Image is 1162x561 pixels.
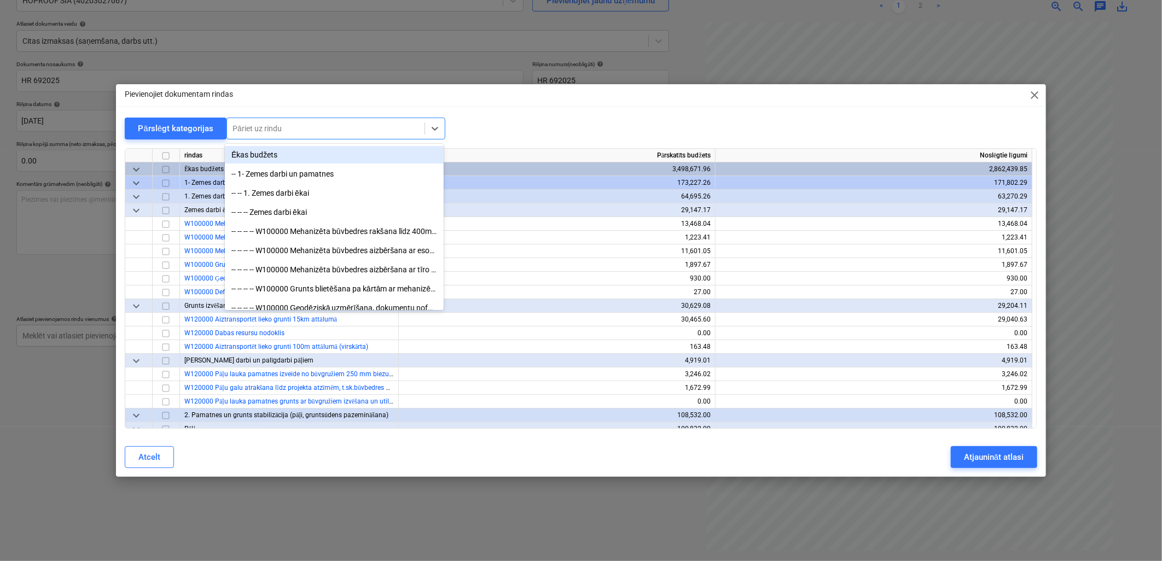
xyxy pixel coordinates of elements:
div: 0.00 [403,395,711,408]
div: -- -- -- -- W100000 Grunts blietēšana pa kārtām ar mehanizētām rokas blietēm pēc betonēšanas un h... [225,280,444,297]
div: 63,270.29 [720,190,1027,203]
span: Pāļi [184,425,195,433]
span: 2. Pamatnes un grunts stabilizācija (pāļi, gruntsūdens pazemināšana) [184,411,388,419]
span: Zemes darbi un palīgdarbi pāļiem [184,357,313,364]
div: 29,147.17 [403,203,711,217]
div: 3,498,671.96 [403,162,711,176]
div: 0.00 [720,326,1027,340]
div: 108,532.00 [720,408,1027,422]
span: keyboard_arrow_down [130,177,143,190]
span: Grunts izvēšana [184,302,231,309]
span: keyboard_arrow_down [130,354,143,367]
button: Atcelt [125,446,174,468]
div: -- -- -- Zemes darbi ēkai [225,203,444,221]
a: W100000 Deformācijas moduļa mērījums (būvbedres grunts pretestība) [184,288,396,296]
a: W120000 Pāļu galu atrakšana līdz projekta atzīmēm, t.sk.būvbedres apakšas planēšana, pielīdzināša... [184,384,527,391]
div: 163.48 [403,340,711,354]
div: Pārslēgt kategorijas [138,121,213,136]
div: 30,629.08 [403,299,711,313]
div: 108,532.00 [403,408,711,422]
p: Pievienojiet dokumentam rindas [125,89,233,100]
div: 0.00 [403,326,711,340]
span: keyboard_arrow_down [130,423,143,436]
div: -- -- 1. Zemes darbi ēkai [225,184,444,202]
div: 64,695.26 [403,190,711,203]
div: 1,897.67 [403,258,711,272]
a: W120000 Dabas resursu nodoklis [184,329,284,337]
span: 1. Zemes darbi ēkai [184,192,241,200]
div: 11,601.05 [720,244,1027,258]
div: 100,832.00 [403,422,711,436]
span: keyboard_arrow_down [130,204,143,217]
div: Atcelt [138,450,160,464]
span: keyboard_arrow_down [130,190,143,203]
div: 4,919.01 [720,354,1027,367]
div: 1,897.67 [720,258,1027,272]
span: close [1029,89,1042,102]
div: 171,802.29 [720,176,1027,190]
span: Ēkas budžets [184,165,224,173]
div: 930.00 [403,272,711,285]
a: W100000 Mehanizēta būvbedres aizbēršana ar esošo grunti, pēc betonēšanas un hidroizolācijas darbu... [184,233,580,241]
span: Zemes darbi ēkai [184,206,234,214]
div: Noslēgtie līgumi [716,149,1032,162]
div: rindas [180,149,399,162]
div: -- -- -- -- W100000 Mehanizēta būvbedres aizbēršana ar esošo grunti, pēc betonēšanas un hidroizol... [225,242,444,259]
a: W120000 Aiztransportēt lieko grunti 15km attālumā [184,315,337,323]
span: W100000 Mehanizēta būvbedres aizbēršana ar tīro smilti (30%), pēc betonēšanas un hidroizolācijas ... [184,247,591,255]
div: 173,227.26 [403,176,711,190]
span: keyboard_arrow_down [130,163,143,176]
div: 29,204.11 [720,299,1027,313]
div: -- -- -- -- W100000 Mehanizēta būvbedres aizbēršana ar tīro smilti (30%), pēc betonēšanas un hidr... [225,261,444,278]
div: Pārskatīts budžets [399,149,716,162]
div: 3,246.02 [403,367,711,381]
span: W100000 Mehanizēta būvbedres rakšana līdz 400mm virs projekta atzīmes [184,220,406,227]
div: 3,246.02 [720,367,1027,381]
a: W120000 Pāļu lauka pamatnes grunts ar būvgružiem izvēšana un utilizācija [184,398,407,405]
a: W100000 Ģeodēziskā uzmērīšana, dokumentu noformēšana [184,274,361,282]
div: Ēkas budžets [225,146,444,163]
div: 4,919.01 [403,354,711,367]
a: W120000 Aiztransportēt lieko grunti 100m attālumā (virskārta) [184,343,368,350]
button: Pārslēgt kategorijas [125,118,226,139]
iframe: Chat Widget [1107,509,1162,561]
div: 1,223.41 [403,231,711,244]
div: 30,465.60 [403,313,711,326]
a: W100000 Grunts blietēšana pa kārtām ar mehanizētām rokas blietēm pēc betonēšanas un hidroizolācij... [184,261,610,268]
span: keyboard_arrow_down [130,409,143,422]
div: 13,468.04 [720,217,1027,231]
div: 27.00 [720,285,1027,299]
div: 13,468.04 [403,217,711,231]
div: -- -- -- -- W100000 Ģeodēziskā uzmērīšana, dokumentu noformēšana [225,299,444,317]
div: 100,832.00 [720,422,1027,436]
div: Atjaunināt atlasi [964,450,1024,464]
div: -- 1- Zemes darbi un pamatnes [225,165,444,183]
a: W120000 Pāļu lauka pamatnes izveide no būvgružiem 250 mm biezumā [184,370,398,378]
div: 0.00 [720,395,1027,408]
div: -- -- -- -- W100000 Mehanizēta būvbedres rakšana līdz 400mm virs projekta atzīmes [225,223,444,240]
div: 163.48 [720,340,1027,354]
div: 2,862,439.85 [720,162,1027,176]
span: 1- Zemes darbi un pamatnes [184,179,269,186]
div: 11,601.05 [403,244,711,258]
